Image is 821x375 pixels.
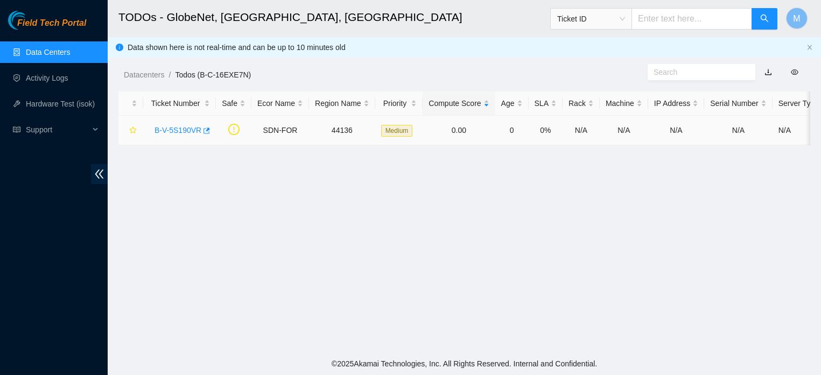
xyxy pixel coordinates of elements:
a: Datacenters [124,70,164,79]
span: search [760,14,769,24]
button: download [756,63,780,81]
td: N/A [704,116,772,145]
span: Medium [381,125,413,137]
span: read [13,126,20,133]
a: Hardware Test (isok) [26,100,95,108]
input: Search [654,66,741,78]
a: Todos (B-C-16EXE7N) [175,70,251,79]
button: star [124,122,137,139]
input: Enter text here... [631,8,752,30]
span: Support [26,119,89,140]
a: B-V-5S190VR [155,126,201,135]
td: N/A [648,116,704,145]
span: Ticket ID [557,11,625,27]
span: eye [791,68,798,76]
a: download [764,68,772,76]
span: M [793,12,800,25]
span: Field Tech Portal [17,18,86,29]
footer: © 2025 Akamai Technologies, Inc. All Rights Reserved. Internal and Confidential. [108,352,821,375]
button: close [806,44,813,51]
td: 0 [495,116,529,145]
td: N/A [600,116,648,145]
span: / [169,70,171,79]
button: search [752,8,777,30]
span: star [129,126,137,135]
a: Activity Logs [26,74,68,82]
td: 44136 [309,116,375,145]
td: 0% [529,116,563,145]
img: Akamai Technologies [8,11,54,30]
td: N/A [563,116,600,145]
span: exclamation-circle [228,124,240,135]
a: Akamai TechnologiesField Tech Portal [8,19,86,33]
span: double-left [91,164,108,184]
a: Data Centers [26,48,70,56]
button: M [786,8,808,29]
td: 0.00 [423,116,495,145]
td: SDN-FOR [251,116,309,145]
